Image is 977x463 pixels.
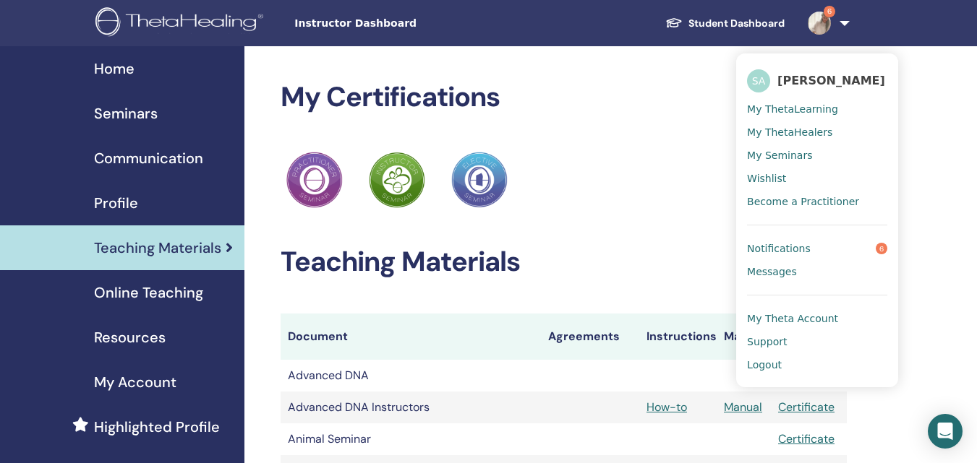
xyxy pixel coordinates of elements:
[747,242,811,255] span: Notifications
[777,73,885,88] span: [PERSON_NAME]
[747,195,859,208] span: Become a Practitioner
[94,237,221,259] span: Teaching Materials
[747,69,770,92] span: SA
[665,17,683,29] img: graduation-cap-white.svg
[928,414,963,449] div: Open Intercom Messenger
[94,371,176,393] span: My Account
[747,167,887,190] a: Wishlist
[294,16,511,31] span: Instructor Dashboard
[747,312,838,325] span: My Theta Account
[94,416,220,438] span: Highlighted Profile
[281,360,541,391] td: Advanced DNA
[94,192,138,214] span: Profile
[451,152,508,208] img: Practitioner
[778,431,835,446] a: Certificate
[778,399,835,415] a: Certificate
[747,103,838,116] span: My ThetaLearning
[747,121,887,144] a: My ThetaHealers
[747,358,782,371] span: Logout
[747,265,797,278] span: Messages
[654,10,796,37] a: Student Dashboard
[747,98,887,121] a: My ThetaLearning
[747,172,786,185] span: Wishlist
[369,152,425,208] img: Practitioner
[747,190,887,213] a: Become a Practitioner
[747,149,812,162] span: My Seminars
[736,53,898,387] ul: 6
[747,237,887,260] a: Notifications6
[724,399,762,415] a: Manual
[639,313,717,360] th: Instructions
[647,399,687,415] a: How-to
[747,353,887,376] a: Logout
[541,313,639,360] th: Agreements
[286,152,343,208] img: Practitioner
[94,326,166,348] span: Resources
[747,260,887,283] a: Messages
[747,330,887,353] a: Support
[876,243,887,254] span: 6
[808,12,831,35] img: default.jpg
[281,423,541,455] td: Animal Seminar
[281,313,541,360] th: Document
[94,147,203,169] span: Communication
[94,103,158,124] span: Seminars
[95,7,268,40] img: logo.png
[94,58,135,79] span: Home
[747,335,787,348] span: Support
[94,282,203,303] span: Online Teaching
[747,307,887,330] a: My Theta Account
[747,64,887,98] a: SA[PERSON_NAME]
[717,313,771,360] th: Manuals
[281,246,847,279] h2: Teaching Materials
[747,144,887,167] a: My Seminars
[281,391,541,423] td: Advanced DNA Instructors
[747,126,832,139] span: My ThetaHealers
[824,6,835,17] span: 6
[281,81,847,114] h2: My Certifications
